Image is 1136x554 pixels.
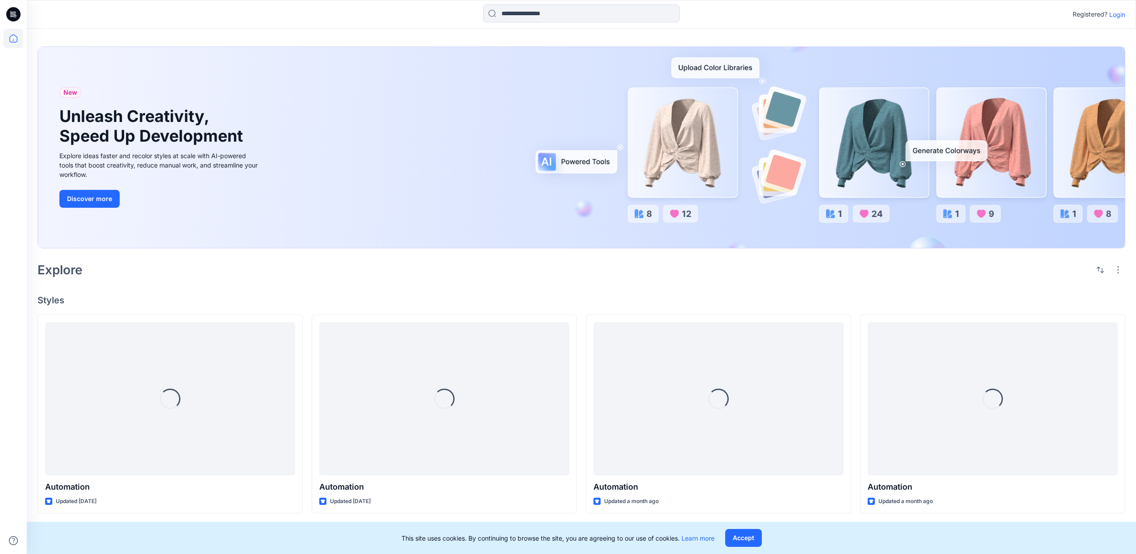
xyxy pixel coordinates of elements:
h2: Explore [38,263,83,277]
a: Discover more [59,190,260,208]
button: Accept [725,529,762,547]
button: Discover more [59,190,120,208]
p: Login [1109,10,1125,19]
p: Automation [319,481,569,493]
p: Registered? [1073,9,1107,20]
p: Automation [593,481,844,493]
p: Automation [45,481,295,493]
a: Learn more [681,534,714,542]
p: This site uses cookies. By continuing to browse the site, you are agreeing to our use of cookies. [401,533,714,543]
p: Updated [DATE] [330,497,371,506]
div: Explore ideas faster and recolor styles at scale with AI-powered tools that boost creativity, red... [59,151,260,179]
span: New [63,87,77,98]
p: Updated a month ago [604,497,659,506]
h1: Unleash Creativity, Speed Up Development [59,107,247,145]
p: Automation [868,481,1118,493]
p: Updated [DATE] [56,497,96,506]
p: Updated a month ago [878,497,933,506]
h4: Styles [38,295,1125,306]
